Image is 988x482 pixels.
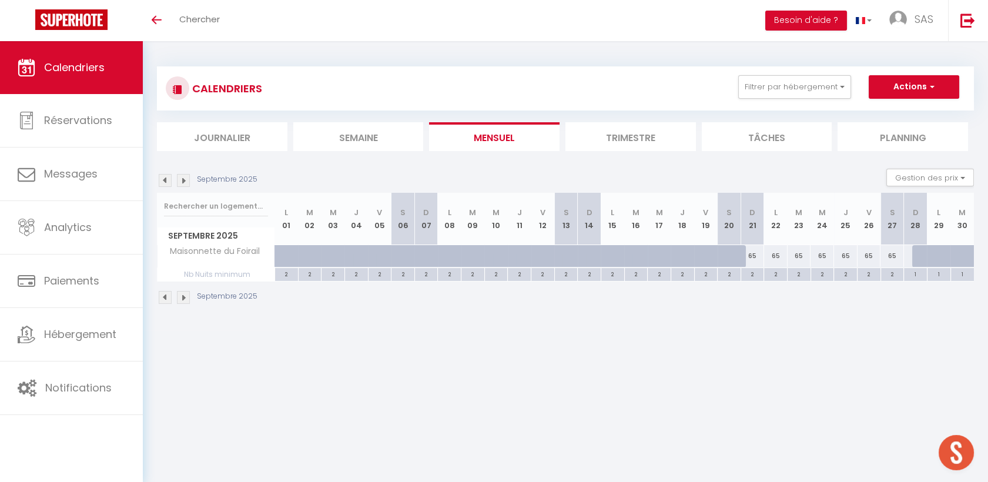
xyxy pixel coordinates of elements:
[741,245,764,267] div: 65
[811,245,834,267] div: 65
[819,207,826,218] abbr: M
[913,207,919,218] abbr: D
[703,207,708,218] abbr: V
[904,193,927,245] th: 28
[345,268,368,279] div: 2
[44,327,116,342] span: Hébergement
[764,268,787,279] div: 2
[531,268,554,279] div: 2
[587,207,592,218] abbr: D
[493,207,500,218] abbr: M
[694,193,718,245] th: 19
[764,193,788,245] th: 22
[880,193,904,245] th: 27
[959,207,966,218] abbr: M
[749,207,755,218] abbr: D
[485,268,508,279] div: 2
[834,245,858,267] div: 65
[391,193,415,245] th: 06
[702,122,832,151] li: Tâches
[939,435,974,470] div: Ouvrir le chat
[886,169,974,186] button: Gestion des prix
[368,193,391,245] th: 05
[565,122,696,151] li: Trimestre
[858,193,881,245] th: 26
[960,13,975,28] img: logout
[915,12,933,26] span: SAS
[44,113,112,128] span: Réservations
[540,207,545,218] abbr: V
[197,291,257,302] p: Septembre 2025
[461,193,485,245] th: 09
[718,193,741,245] th: 20
[788,193,811,245] th: 23
[44,166,98,181] span: Messages
[624,193,648,245] th: 16
[838,122,968,151] li: Planning
[695,268,718,279] div: 2
[179,13,220,25] span: Chercher
[927,268,950,279] div: 1
[531,193,555,245] th: 12
[648,193,671,245] th: 17
[157,122,287,151] li: Journalier
[45,380,112,395] span: Notifications
[866,207,872,218] abbr: V
[611,207,614,218] abbr: L
[880,245,904,267] div: 65
[578,268,601,279] div: 2
[889,11,907,28] img: ...
[438,193,461,245] th: 08
[415,268,438,279] div: 2
[656,207,663,218] abbr: M
[625,268,648,279] div: 2
[554,193,578,245] th: 13
[275,268,298,279] div: 2
[321,193,345,245] th: 03
[834,268,857,279] div: 2
[448,207,451,218] abbr: L
[718,268,741,279] div: 2
[950,193,974,245] th: 30
[774,207,778,218] abbr: L
[159,245,263,258] span: Maisonnette du Foirail
[517,207,522,218] abbr: J
[44,60,105,75] span: Calendriers
[564,207,569,218] abbr: S
[354,207,359,218] abbr: J
[671,268,694,279] div: 2
[484,193,508,245] th: 10
[35,9,108,30] img: Super Booking
[284,207,288,218] abbr: L
[951,268,974,279] div: 1
[788,245,811,267] div: 65
[414,193,438,245] th: 07
[299,268,321,279] div: 2
[632,207,639,218] abbr: M
[811,268,834,279] div: 2
[741,268,764,279] div: 2
[927,193,950,245] th: 29
[578,193,601,245] th: 14
[44,220,92,235] span: Analytics
[438,268,461,279] div: 2
[764,245,788,267] div: 65
[937,207,940,218] abbr: L
[197,174,257,185] p: Septembre 2025
[275,193,299,245] th: 01
[555,268,578,279] div: 2
[321,268,344,279] div: 2
[811,193,834,245] th: 24
[377,207,382,218] abbr: V
[293,122,424,151] li: Semaine
[429,122,560,151] li: Mensuel
[726,207,732,218] abbr: S
[843,207,848,218] abbr: J
[869,75,959,99] button: Actions
[189,75,262,102] h3: CALENDRIERS
[648,268,671,279] div: 2
[400,207,406,218] abbr: S
[795,207,802,218] abbr: M
[601,193,624,245] th: 15
[834,193,858,245] th: 25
